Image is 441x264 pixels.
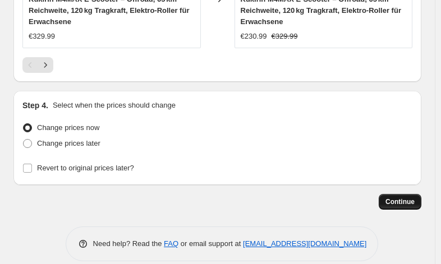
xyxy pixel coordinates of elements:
[22,57,53,73] nav: Pagination
[37,164,134,172] span: Revert to original prices later?
[272,31,298,42] strike: €329.99
[379,194,421,210] button: Continue
[29,31,55,42] div: €329.99
[385,197,415,206] span: Continue
[37,139,100,147] span: Change prices later
[241,31,267,42] div: €230.99
[93,239,164,248] span: Need help? Read the
[178,239,243,248] span: or email support at
[22,100,48,111] h2: Step 4.
[37,123,99,132] span: Change prices now
[53,100,176,111] p: Select when the prices should change
[38,57,53,73] button: Next
[243,239,366,248] a: [EMAIL_ADDRESS][DOMAIN_NAME]
[164,239,178,248] a: FAQ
